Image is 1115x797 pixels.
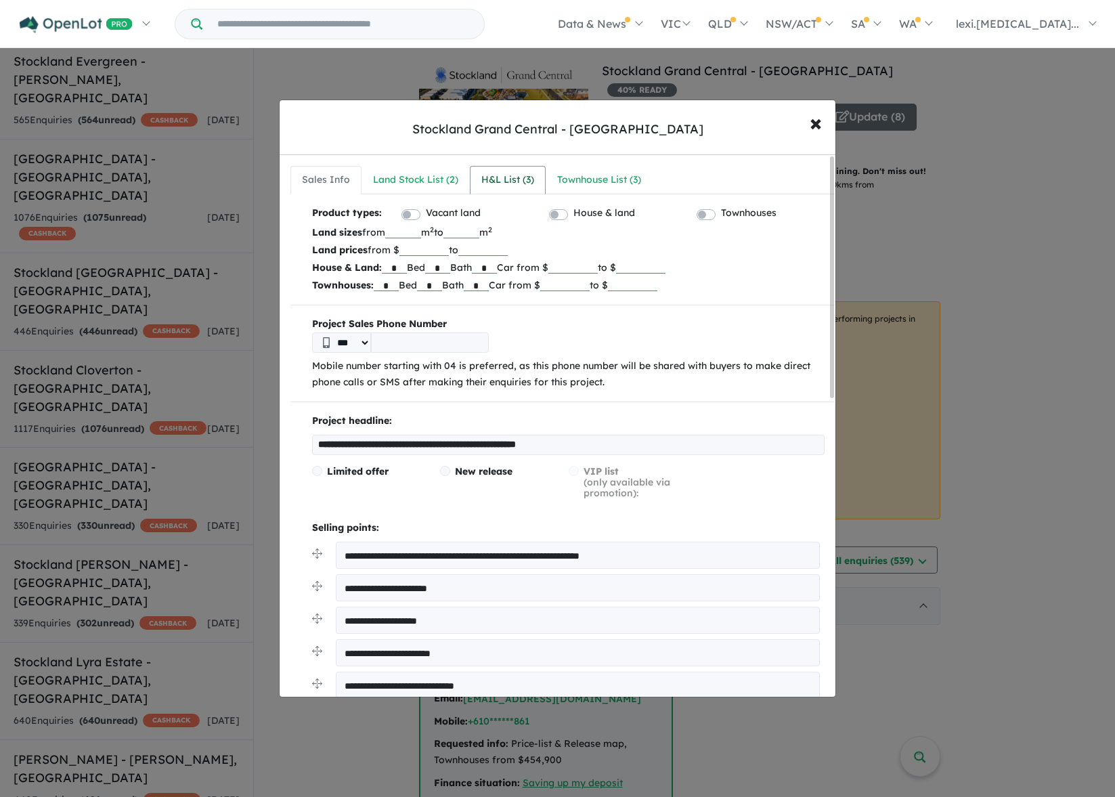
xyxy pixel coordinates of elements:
p: Bed Bath Car from $ to $ [312,276,825,294]
div: Land Stock List ( 2 ) [373,172,458,188]
span: Limited offer [327,465,389,477]
label: Townhouses [721,205,777,221]
p: from m to m [312,223,825,241]
img: drag.svg [312,646,322,656]
b: Townhouses: [312,279,374,291]
img: drag.svg [312,548,322,559]
span: lexi.[MEDICAL_DATA]... [956,17,1079,30]
b: Land sizes [312,226,362,238]
p: Bed Bath Car from $ to $ [312,259,825,276]
input: Try estate name, suburb, builder or developer [205,9,481,39]
img: Phone icon [323,337,330,348]
p: Selling points: [312,520,825,536]
div: Townhouse List ( 3 ) [557,172,641,188]
p: from $ to [312,241,825,259]
span: × [810,108,822,137]
p: Project headline: [312,413,825,429]
p: Mobile number starting with 04 is preferred, as this phone number will be shared with buyers to m... [312,358,825,391]
sup: 2 [488,225,492,234]
img: drag.svg [312,613,322,624]
sup: 2 [430,225,434,234]
img: drag.svg [312,678,322,689]
b: Land prices [312,244,368,256]
b: Product types: [312,205,382,223]
div: H&L List ( 3 ) [481,172,534,188]
span: New release [455,465,512,477]
img: drag.svg [312,581,322,591]
b: Project Sales Phone Number [312,316,825,332]
b: House & Land: [312,261,382,274]
img: Openlot PRO Logo White [20,16,133,33]
div: Stockland Grand Central - [GEOGRAPHIC_DATA] [412,121,703,138]
label: House & land [573,205,635,221]
div: Sales Info [302,172,350,188]
label: Vacant land [426,205,481,221]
